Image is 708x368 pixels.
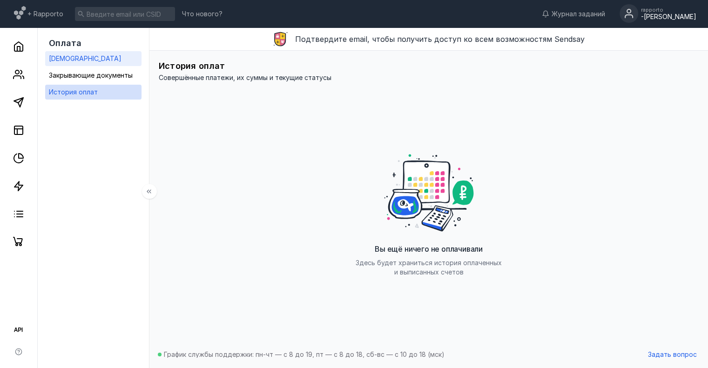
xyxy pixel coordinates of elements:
span: Закрывающие документы [49,71,133,79]
div: -[PERSON_NAME] [641,13,696,21]
span: Здесь будет храниться история оплаченных и выписанных счетов [356,259,502,276]
a: Закрывающие документы [45,68,142,83]
span: График службы поддержки: пн-чт — с 8 до 19, пт — с 8 до 18, сб-вс — с 10 до 18 (мск) [164,350,445,358]
span: История оплат [159,61,225,71]
a: [DEMOGRAPHIC_DATA] [45,51,142,66]
span: Задать вопрос [648,351,697,359]
a: + Rapporto [14,5,63,23]
span: + Rapporto [27,9,63,19]
span: Совершённые платежи, их суммы и текущие статусы [159,73,331,82]
span: Журнал заданий [552,9,605,19]
button: Задать вопрос [643,348,701,361]
span: Оплата [49,38,81,48]
a: Что нового? [177,11,227,17]
span: [DEMOGRAPHIC_DATA] [49,54,121,62]
input: Введите email или CSID [75,7,175,21]
span: Вы ещё ничего не оплачивали [375,244,483,254]
span: Подтвердите email, чтобы получить доступ ко всем возможностям Sendsay [295,34,585,44]
div: rapporto [641,7,696,13]
a: Журнал заданий [537,9,610,19]
a: История оплат [45,85,142,100]
span: История оплат [49,88,98,96]
span: Что нового? [182,11,223,17]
